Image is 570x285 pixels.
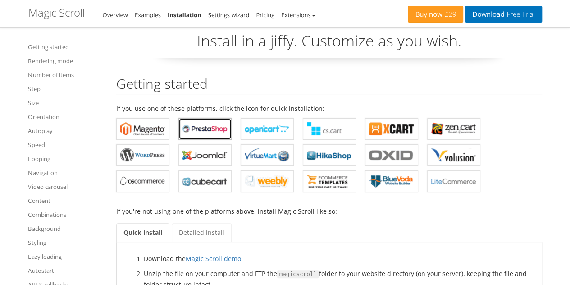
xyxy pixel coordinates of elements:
[245,148,290,162] b: Magic Scroll for VirtueMart
[168,11,201,19] a: Installation
[245,175,290,188] b: Magic Scroll for Weebly
[120,122,165,136] b: Magic Scroll for Magento
[116,144,169,166] a: Magic Scroll for WordPress
[241,170,294,192] a: Magic Scroll for Weebly
[307,148,352,162] b: Magic Scroll for HikaShop
[28,181,105,192] a: Video carousel
[303,170,356,192] a: Magic Scroll for ecommerce Templates
[178,144,232,166] a: Magic Scroll for Joomla
[427,170,480,192] a: Magic Scroll for LiteCommerce
[116,223,169,242] a: Quick install
[365,118,418,140] a: Magic Scroll for X-Cart
[303,144,356,166] a: Magic Scroll for HikaShop
[465,6,542,23] a: DownloadFree Trial
[182,122,228,136] b: Magic Scroll for PrestaShop
[116,103,542,114] p: If you use one of these platforms, click the icon for quick installation:
[120,175,165,188] b: Magic Scroll for osCommerce
[28,265,105,276] a: Autostart
[120,148,165,162] b: Magic Scroll for WordPress
[427,144,480,166] a: Magic Scroll for Volusion
[28,97,105,108] a: Size
[186,254,241,263] a: Magic Scroll demo
[116,118,169,140] a: Magic Scroll for Magento
[369,175,414,188] b: Magic Scroll for BlueVoda
[369,122,414,136] b: Magic Scroll for X-Cart
[245,122,290,136] b: Magic Scroll for OpenCart
[241,144,294,166] a: Magic Scroll for VirtueMart
[241,118,294,140] a: Magic Scroll for OpenCart
[116,76,542,94] h2: Getting started
[369,148,414,162] b: Magic Scroll for OXID
[28,139,105,150] a: Speed
[116,206,542,216] p: If you're not using one of the platforms above, install Magic Scroll like so:
[178,118,232,140] a: Magic Scroll for PrestaShop
[431,122,476,136] b: Magic Scroll for Zen Cart
[307,122,352,136] b: Magic Scroll for CS-Cart
[182,175,228,188] b: Magic Scroll for CubeCart
[172,223,232,242] a: Detailed install
[28,111,105,122] a: Orientation
[281,11,315,19] a: Extensions
[365,144,418,166] a: Magic Scroll for OXID
[365,170,418,192] a: Magic Scroll for BlueVoda
[28,195,105,206] a: Content
[28,209,105,220] a: Combinations
[178,170,232,192] a: Magic Scroll for CubeCart
[103,11,128,19] a: Overview
[408,6,463,23] a: Buy now£29
[116,170,169,192] a: Magic Scroll for osCommerce
[28,69,105,80] a: Number of items
[431,175,476,188] b: Magic Scroll for LiteCommerce
[182,148,228,162] b: Magic Scroll for Joomla
[144,253,533,264] li: Download the .
[28,237,105,248] a: Styling
[28,223,105,234] a: Background
[256,11,274,19] a: Pricing
[307,175,352,188] b: Magic Scroll for ecommerce Templates
[431,148,476,162] b: Magic Scroll for Volusion
[28,251,105,262] a: Lazy loading
[28,83,105,94] a: Step
[277,270,319,278] code: magicscroll
[28,153,105,164] a: Looping
[427,118,480,140] a: Magic Scroll for Zen Cart
[442,11,456,18] span: £29
[504,11,534,18] span: Free Trial
[135,11,161,19] a: Examples
[303,118,356,140] a: Magic Scroll for CS-Cart
[28,125,105,136] a: Autoplay
[208,11,250,19] a: Settings wizard
[28,7,85,18] h1: Magic Scroll
[116,30,542,59] p: Install in a jiffy. Customize as you wish.
[28,41,105,52] a: Getting started
[28,167,105,178] a: Navigation
[28,55,105,66] a: Rendering mode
